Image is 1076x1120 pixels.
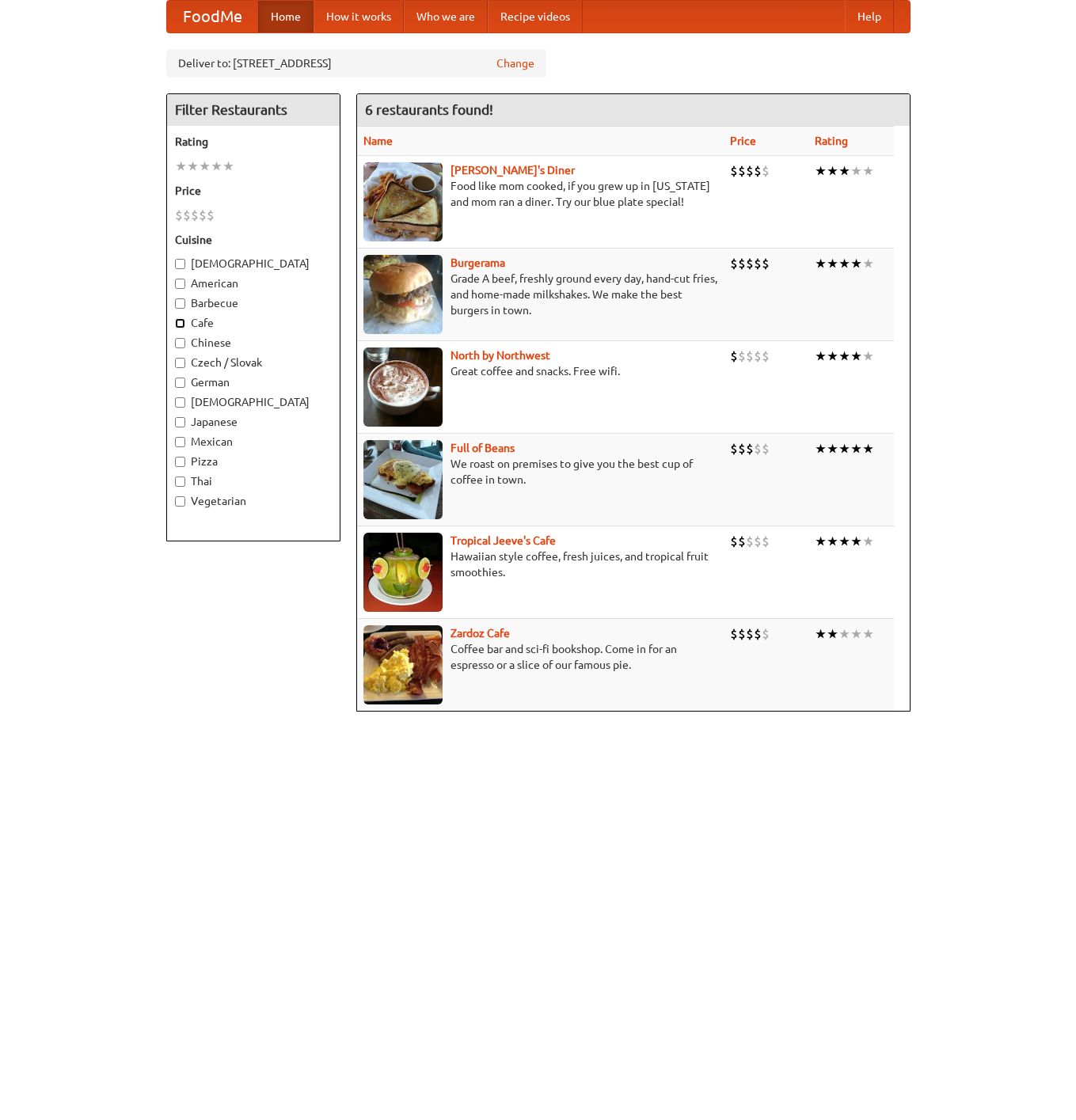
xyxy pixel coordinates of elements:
[730,625,738,643] li: $
[451,442,515,454] a: Full of Beans
[222,158,234,175] li: ★
[862,440,874,457] li: ★
[175,417,185,427] input: Japanese
[730,135,756,147] a: Price
[175,207,183,224] li: $
[738,162,746,180] li: $
[738,440,746,457] li: $
[187,158,199,175] li: ★
[211,158,222,175] li: ★
[862,255,874,272] li: ★
[166,49,546,78] div: Deliver to: [STREET_ADDRESS]
[175,183,332,199] h5: Price
[451,349,550,362] a: North by Northwest
[363,178,717,210] p: Food like mom cooked, if you grew up in [US_STATE] and mom ran a diner. Try our blue plate special!
[175,378,185,388] input: German
[363,162,443,241] img: sallys.jpg
[762,347,770,365] li: $
[363,625,443,704] img: zardoz.jpg
[746,162,754,180] li: $
[451,256,505,269] a: Burgerama
[838,347,850,365] li: ★
[451,164,575,177] a: [PERSON_NAME]'s Diner
[754,162,762,180] li: $
[363,363,717,379] p: Great coffee and snacks. Free wifi.
[762,440,770,457] li: $
[175,454,332,469] label: Pizza
[850,533,862,550] li: ★
[175,476,185,487] input: Thai
[862,347,874,365] li: ★
[451,627,510,640] a: Zardoz Cafe
[815,533,827,550] li: ★
[738,347,746,365] li: $
[314,1,404,32] a: How it works
[815,255,827,272] li: ★
[850,255,862,272] li: ★
[363,456,717,488] p: We roast on premises to give you the best cup of coffee in town.
[838,533,850,550] li: ★
[175,158,187,175] li: ★
[175,394,332,410] label: [DEMOGRAPHIC_DATA]
[850,347,862,365] li: ★
[496,55,534,71] a: Change
[862,533,874,550] li: ★
[730,162,738,180] li: $
[258,1,314,32] a: Home
[363,135,393,147] a: Name
[363,440,443,519] img: beans.jpg
[730,347,738,365] li: $
[730,255,738,272] li: $
[175,134,332,150] h5: Rating
[827,625,838,643] li: ★
[850,162,862,180] li: ★
[815,347,827,365] li: ★
[730,533,738,550] li: $
[183,207,191,224] li: $
[175,256,332,271] label: [DEMOGRAPHIC_DATA]
[746,440,754,457] li: $
[175,338,185,348] input: Chinese
[827,162,838,180] li: ★
[175,473,332,489] label: Thai
[827,533,838,550] li: ★
[175,279,185,289] input: American
[175,437,185,447] input: Mexican
[815,440,827,457] li: ★
[363,255,443,334] img: burgerama.jpg
[827,347,838,365] li: ★
[175,275,332,291] label: American
[175,335,332,351] label: Chinese
[746,347,754,365] li: $
[175,374,332,390] label: German
[762,162,770,180] li: $
[762,533,770,550] li: $
[738,625,746,643] li: $
[199,158,211,175] li: ★
[754,625,762,643] li: $
[838,440,850,457] li: ★
[730,440,738,457] li: $
[199,207,207,224] li: $
[754,533,762,550] li: $
[738,255,746,272] li: $
[845,1,894,32] a: Help
[363,549,717,580] p: Hawaiian style coffee, fresh juices, and tropical fruit smoothies.
[850,440,862,457] li: ★
[167,94,340,126] h4: Filter Restaurants
[746,625,754,643] li: $
[838,162,850,180] li: ★
[363,347,443,427] img: north.jpg
[175,414,332,430] label: Japanese
[746,255,754,272] li: $
[762,255,770,272] li: $
[838,625,850,643] li: ★
[862,162,874,180] li: ★
[175,397,185,408] input: [DEMOGRAPHIC_DATA]
[191,207,199,224] li: $
[175,358,185,368] input: Czech / Slovak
